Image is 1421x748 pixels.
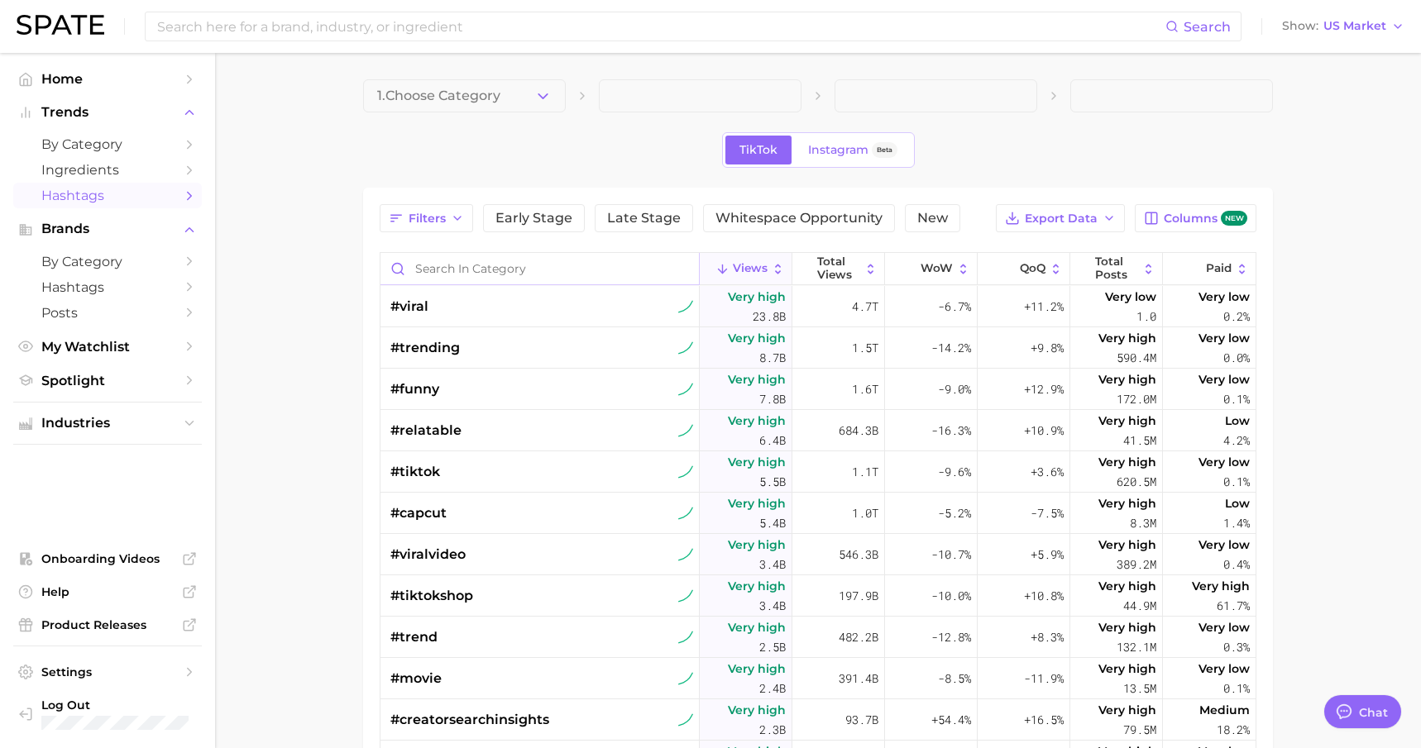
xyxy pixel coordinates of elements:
span: +11.2% [1024,297,1064,317]
span: New [917,212,948,225]
span: Total Views [817,255,860,281]
span: Very low [1105,287,1156,307]
span: by Category [41,254,174,269]
span: Very high [1098,659,1156,679]
span: 1.1t [852,462,878,482]
span: Hashtags [41,279,174,295]
span: Very high [1098,328,1156,348]
button: #trendtiktok sustained riserVery high2.5b482.2b-12.8%+8.3%Very high132.1mVery low0.3% [380,617,1256,658]
span: 44.9m [1123,596,1156,616]
span: Columns [1164,211,1247,226]
a: Spotlight [13,368,202,393]
span: 2.4b [759,679,786,698]
span: -5.2% [938,503,971,523]
button: #viraltiktok sustained riserVery high23.8b4.7t-6.7%+11.2%Very low1.0Very low0.2% [380,286,1256,327]
span: Help [41,584,174,599]
span: by Category [41,136,174,152]
span: Low [1225,411,1250,431]
button: Views [700,253,792,285]
span: 1.0 [1136,307,1156,326]
span: 1. Choose Category [377,88,500,103]
span: 3.4b [759,596,786,616]
input: Search in category [380,253,699,284]
span: 18.2% [1217,720,1250,740]
span: Whitespace Opportunity [715,212,883,225]
img: tiktok sustained riser [678,712,693,727]
span: 1.5t [852,338,878,358]
span: -11.9% [1024,669,1064,688]
span: 4.2% [1223,431,1250,450]
img: tiktok sustained riser [678,630,693,645]
button: #trendingtiktok sustained riserVery high8.7b1.5t-14.2%+9.8%Very high590.4mVery low0.0% [380,327,1256,369]
span: Show [1282,21,1318,31]
span: -6.7% [938,297,971,317]
span: Very high [1098,617,1156,637]
button: QoQ [978,253,1070,285]
button: Columnsnew [1135,204,1256,232]
span: Very low [1199,369,1250,389]
img: SPATE [17,15,104,35]
span: QoQ [1020,262,1045,275]
span: Very high [728,411,786,431]
span: 0.1% [1223,389,1250,409]
span: Posts [41,305,174,321]
span: Total Posts [1095,255,1138,281]
span: +16.5% [1024,710,1064,730]
span: Very high [728,659,786,679]
span: Industries [41,416,174,431]
span: -9.6% [938,462,971,482]
span: +10.8% [1024,586,1064,606]
span: Very low [1199,535,1250,555]
button: Export Data [996,204,1125,232]
button: #relatabletiktok sustained riserVery high6.4b684.3b-16.3%+10.9%Very high41.5mLow4.2% [380,410,1256,451]
span: 93.7b [845,710,878,730]
span: 197.9b [839,586,878,606]
span: Settings [41,665,174,679]
img: tiktok sustained riser [678,423,693,438]
span: Export Data [1025,212,1098,226]
span: #trend [390,627,438,647]
span: Onboarding Videos [41,551,174,566]
span: 684.3b [839,421,878,441]
span: Beta [877,143,892,157]
span: Paid [1206,262,1232,275]
button: #viralvideotiktok sustained riserVery high3.4b546.3b-10.7%+5.9%Very high389.2mVery low0.4% [380,534,1256,575]
span: Very high [1098,452,1156,472]
span: 8.3m [1130,513,1156,533]
img: tiktok sustained riser [678,465,693,479]
img: tiktok sustained riser [678,588,693,603]
span: 620.5m [1117,472,1156,492]
span: 0.0% [1223,348,1250,368]
span: +8.3% [1031,627,1064,647]
span: 132.1m [1117,637,1156,657]
span: Medium [1199,700,1250,720]
a: InstagramBeta [794,136,911,164]
span: 389.2m [1117,555,1156,574]
span: 3.4b [759,555,786,574]
button: Total Posts [1070,253,1163,285]
span: 2.5b [759,637,786,657]
button: Filters [380,204,473,232]
span: 546.3b [839,545,878,565]
span: +54.4% [931,710,971,730]
span: Very low [1199,287,1250,307]
span: #viralvideo [390,545,466,565]
span: Very high [1192,576,1250,596]
span: 13.5m [1123,679,1156,698]
span: Spotlight [41,373,174,388]
button: #capcuttiktok sustained riserVery high5.4b1.0t-5.2%-7.5%Very high8.3mLow1.4% [380,493,1256,534]
span: -8.5% [938,669,971,688]
span: new [1221,211,1247,226]
span: 0.4% [1223,555,1250,574]
span: Very high [728,452,786,472]
span: Very high [1098,411,1156,431]
span: Home [41,71,174,87]
span: Very high [728,576,786,596]
span: Very high [728,287,786,307]
span: +10.9% [1024,421,1064,441]
span: My Watchlist [41,339,174,355]
span: TikTok [739,143,777,157]
span: Very high [728,493,786,513]
span: #viral [390,297,428,317]
a: Posts [13,300,202,326]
